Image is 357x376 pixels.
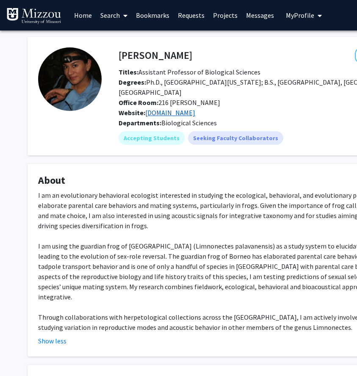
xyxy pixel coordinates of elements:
span: 216 [PERSON_NAME] [119,98,220,107]
b: Departments: [119,119,161,127]
button: Show less [38,336,66,346]
a: Projects [209,0,242,30]
a: Opens in a new tab [145,108,195,117]
a: Home [70,0,96,30]
img: University of Missouri Logo [6,8,61,25]
mat-chip: Accepting Students [119,131,185,145]
h4: [PERSON_NAME] [119,47,192,63]
a: Bookmarks [132,0,174,30]
b: Website: [119,108,145,117]
a: Messages [242,0,278,30]
span: Biological Sciences [161,119,217,127]
span: Assistant Professor of Biological Sciences [119,68,260,76]
a: Search [96,0,132,30]
img: Profile Picture [38,47,102,111]
span: My Profile [286,11,314,19]
mat-chip: Seeking Faculty Collaborators [188,131,283,145]
iframe: Chat [6,338,36,370]
b: Titles: [119,68,138,76]
b: Degrees: [119,78,146,86]
a: Requests [174,0,209,30]
b: Office Room: [119,98,158,107]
